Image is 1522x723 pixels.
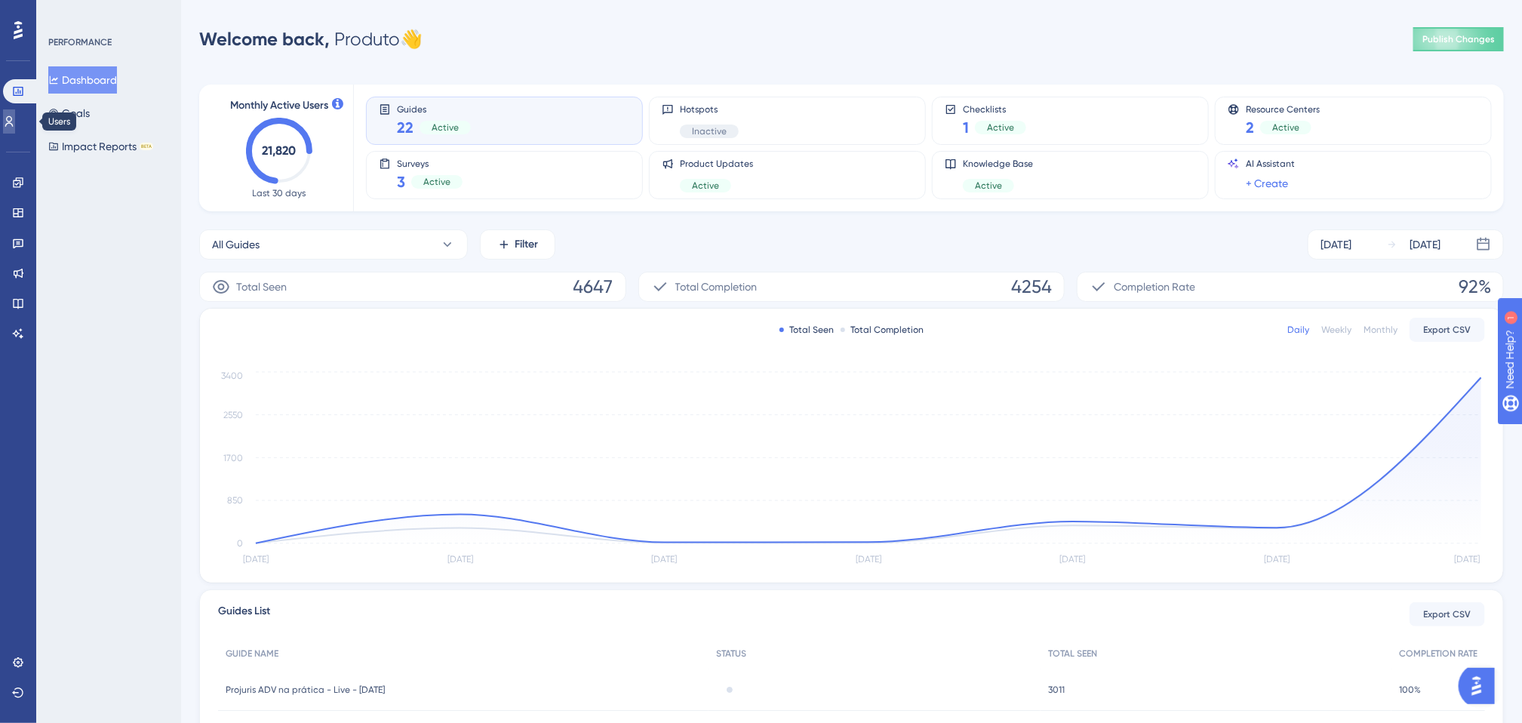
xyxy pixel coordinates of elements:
span: Active [692,180,719,192]
div: Total Completion [841,324,924,336]
span: Guides List [218,602,270,626]
span: Active [1272,122,1299,134]
span: All Guides [212,235,260,254]
tspan: 0 [237,538,243,549]
span: Checklists [963,103,1026,114]
span: 3011 [1048,684,1065,696]
span: Monthly Active Users [230,97,328,115]
iframe: UserGuiding AI Assistant Launcher [1459,663,1504,709]
tspan: 1700 [223,453,243,463]
div: BETA [140,143,153,150]
div: Weekly [1321,324,1351,336]
tspan: [DATE] [651,555,677,565]
span: Resource Centers [1246,103,1320,114]
span: Export CSV [1424,324,1471,336]
span: Publish Changes [1422,33,1495,45]
span: 4254 [1011,275,1052,299]
span: Projuris ADV na prática - Live - [DATE] [226,684,385,696]
tspan: [DATE] [243,555,269,565]
span: STATUS [716,648,746,660]
span: Filter [515,235,539,254]
span: 4647 [573,275,613,299]
span: Knowledge Base [963,158,1033,170]
span: Completion Rate [1114,278,1195,296]
button: All Guides [199,229,468,260]
span: Hotspots [680,103,739,115]
div: Daily [1287,324,1309,336]
span: Guides [397,103,471,114]
button: Filter [480,229,555,260]
span: Total Completion [675,278,758,296]
a: + Create [1246,174,1288,192]
div: PERFORMANCE [48,36,112,48]
div: [DATE] [1321,235,1351,254]
tspan: [DATE] [1060,555,1086,565]
span: Active [432,122,459,134]
div: Total Seen [779,324,835,336]
button: Export CSV [1410,318,1485,342]
span: GUIDE NAME [226,648,278,660]
tspan: [DATE] [1264,555,1290,565]
span: 2 [1246,117,1254,138]
text: 21,820 [263,143,297,158]
span: Need Help? [35,4,94,22]
span: Total Seen [236,278,287,296]
span: Inactive [692,125,727,137]
span: COMPLETION RATE [1399,648,1477,660]
button: Impact ReportsBETA [48,133,153,160]
span: TOTAL SEEN [1048,648,1097,660]
tspan: [DATE] [856,555,881,565]
tspan: 2550 [223,410,243,420]
span: AI Assistant [1246,158,1295,170]
span: 3 [397,171,405,192]
span: Active [423,176,450,188]
div: Produto 👋 [199,27,423,51]
span: 1 [963,117,969,138]
tspan: 850 [227,496,243,506]
span: Active [987,122,1014,134]
button: Dashboard [48,66,117,94]
div: Monthly [1364,324,1397,336]
button: Export CSV [1410,602,1485,626]
div: [DATE] [1410,235,1441,254]
span: 92% [1459,275,1491,299]
span: 22 [397,117,414,138]
button: Publish Changes [1413,27,1504,51]
span: Active [975,180,1002,192]
span: Export CSV [1424,608,1471,620]
span: Product Updates [680,158,753,170]
span: 100% [1399,684,1421,696]
tspan: 3400 [221,371,243,381]
tspan: [DATE] [447,555,473,565]
div: 1 [105,8,109,20]
span: Surveys [397,158,463,168]
span: Welcome back, [199,28,330,50]
button: Goals [48,100,90,127]
span: Last 30 days [253,187,306,199]
tspan: [DATE] [1454,555,1480,565]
